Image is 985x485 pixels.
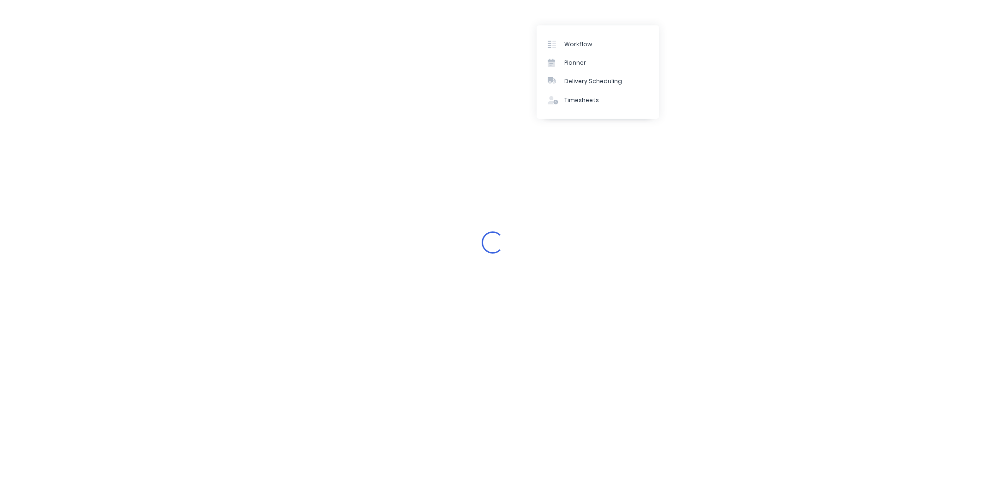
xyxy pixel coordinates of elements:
[564,40,592,48] div: Workflow
[564,77,622,85] div: Delivery Scheduling
[564,96,599,104] div: Timesheets
[537,91,659,109] a: Timesheets
[537,54,659,72] a: Planner
[564,59,586,67] div: Planner
[537,72,659,91] a: Delivery Scheduling
[537,35,659,53] a: Workflow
